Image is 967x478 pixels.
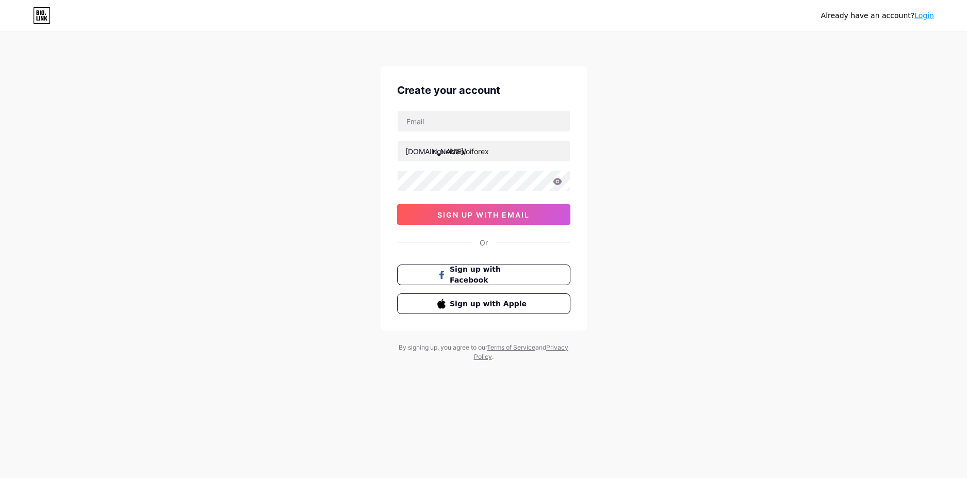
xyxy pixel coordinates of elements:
[437,210,530,219] span: sign up with email
[480,237,488,248] div: Or
[397,204,570,225] button: sign up with email
[398,141,570,161] input: username
[487,343,535,351] a: Terms of Service
[450,299,530,309] span: Sign up with Apple
[405,146,466,157] div: [DOMAIN_NAME]/
[397,83,570,98] div: Create your account
[397,265,570,285] button: Sign up with Facebook
[914,11,934,20] a: Login
[450,264,530,286] span: Sign up with Facebook
[821,10,934,21] div: Already have an account?
[398,111,570,131] input: Email
[397,293,570,314] button: Sign up with Apple
[396,343,571,361] div: By signing up, you agree to our and .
